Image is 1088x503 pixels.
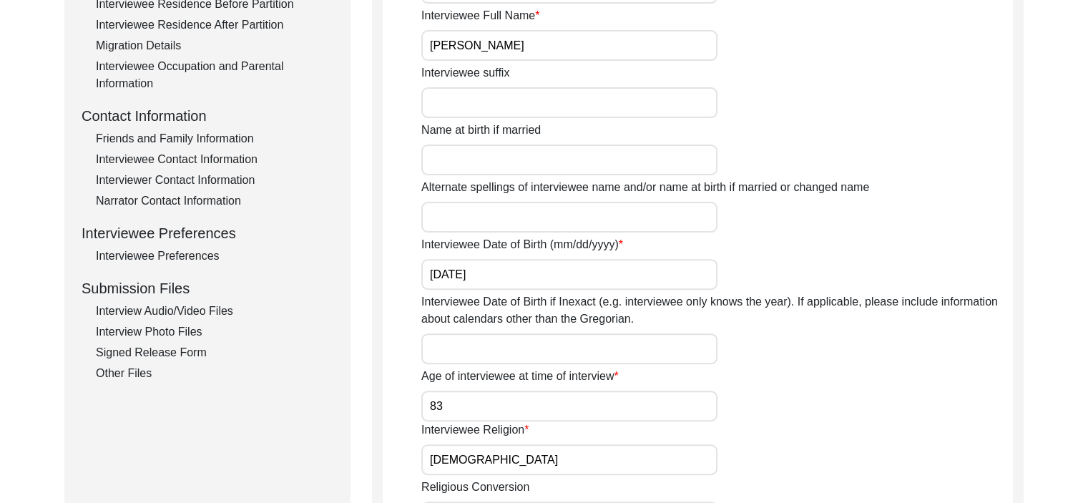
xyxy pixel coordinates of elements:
label: Alternate spellings of interviewee name and/or name at birth if married or changed name [421,179,869,196]
div: Signed Release Form [96,344,333,361]
div: Interviewee Preferences [96,248,333,265]
label: Interviewee Date of Birth if Inexact (e.g. interviewee only knows the year). If applicable, pleas... [421,293,1013,328]
label: Interviewee Full Name [421,7,539,24]
label: Interviewee Date of Birth (mm/dd/yyyy) [421,236,623,253]
div: Interviewee Preferences [82,223,333,244]
label: Age of interviewee at time of interview [421,368,619,385]
div: Friends and Family Information [96,130,333,147]
div: Interviewer Contact Information [96,172,333,189]
div: Interviewee Residence After Partition [96,16,333,34]
div: Narrator Contact Information [96,192,333,210]
label: Interviewee suffix [421,64,509,82]
label: Interviewee Religion [421,421,529,439]
div: Contact Information [82,105,333,127]
div: Interviewee Contact Information [96,151,333,168]
div: Submission Files [82,278,333,299]
div: Interview Photo Files [96,323,333,341]
div: Migration Details [96,37,333,54]
div: Interview Audio/Video Files [96,303,333,320]
label: Religious Conversion [421,479,529,496]
div: Other Files [96,365,333,382]
div: Interviewee Occupation and Parental Information [96,58,333,92]
label: Name at birth if married [421,122,541,139]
